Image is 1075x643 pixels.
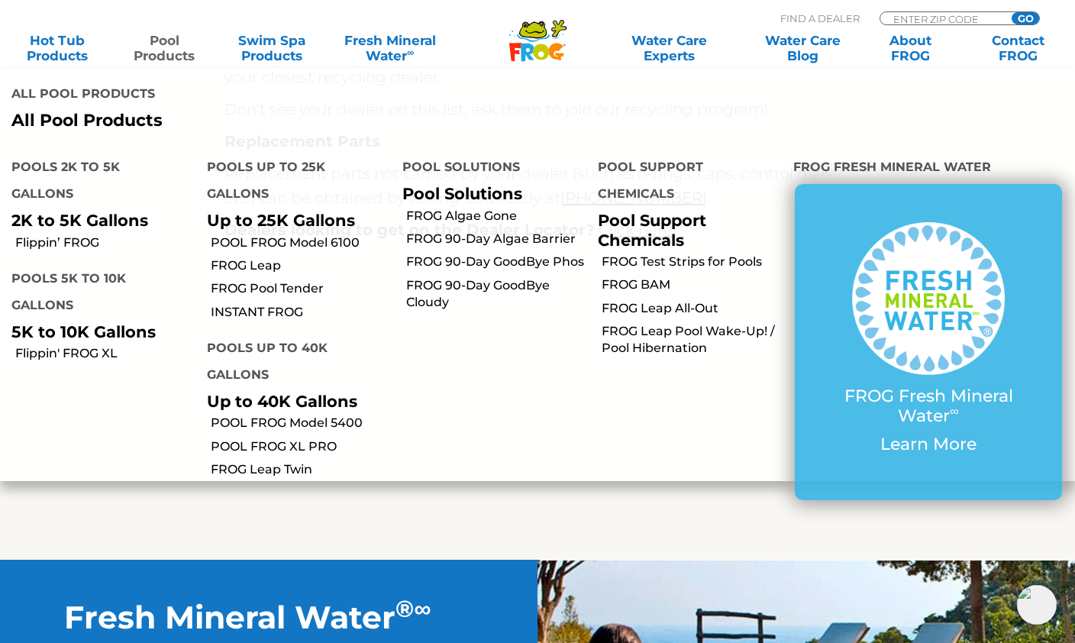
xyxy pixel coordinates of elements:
[211,304,391,321] a: INSTANT FROG
[15,33,98,63] a: Hot TubProducts
[1017,585,1057,625] img: openIcon
[406,277,586,312] a: FROG 90-Day GoodBye Cloudy
[761,33,844,63] a: Water CareBlog
[64,598,473,636] h2: Fresh Mineral Water
[780,11,860,25] p: Find A Dealer
[406,231,586,247] a: FROG 90-Day Algae Barrier
[414,594,431,623] sup: ∞
[407,47,414,58] sup: ∞
[211,234,391,251] a: POOL FROG Model 6100
[602,33,738,63] a: Water CareExperts
[869,33,952,63] a: AboutFROG
[395,594,414,623] sup: ®
[825,435,1031,454] p: Learn More
[892,12,995,25] input: Zip Code Form
[211,438,391,455] a: POOL FROG XL PRO
[602,323,782,357] a: FROG Leap Pool Wake-Up! / Pool Hibernation
[211,415,391,431] a: POOL FROG Model 5400
[602,276,782,293] a: FROG BAM
[602,254,782,270] a: FROG Test Strips for Pools
[598,211,770,249] p: Pool Support Chemicals
[211,257,391,274] a: FROG Leap
[825,386,1031,427] p: FROG Fresh Mineral Water
[1012,12,1039,24] input: GO
[337,33,442,63] a: Fresh MineralWater∞
[11,211,184,230] p: 2K to 5K Gallons
[123,33,206,63] a: PoolProducts
[211,280,391,297] a: FROG Pool Tender
[11,111,526,131] a: All Pool Products
[207,334,379,392] h4: Pools up to 40K Gallons
[207,211,379,230] p: Up to 25K Gallons
[207,392,379,411] p: Up to 40K Gallons
[406,208,586,225] a: FROG Algae Gone
[15,234,195,251] a: Flippin’ FROG
[950,403,959,418] sup: ∞
[825,222,1031,462] a: FROG Fresh Mineral Water∞ Learn More
[211,461,391,478] a: FROG Leap Twin
[230,33,313,63] a: Swim SpaProducts
[207,153,379,211] h4: Pools up to 25K Gallons
[406,254,586,270] a: FROG 90-Day GoodBye Phos
[402,153,575,184] h4: Pool Solutions
[11,265,184,322] h4: Pools 5K to 10K Gallons
[602,300,782,317] a: FROG Leap All-Out
[977,33,1060,63] a: ContactFROG
[598,153,770,211] h4: Pool Support Chemicals
[11,322,184,341] p: 5K to 10K Gallons
[11,80,526,111] h4: All Pool Products
[793,153,1064,184] h4: FROG Fresh Mineral Water
[11,153,184,211] h4: Pools 2K to 5K Gallons
[15,345,195,362] a: Flippin' FROG XL
[402,184,522,203] a: Pool Solutions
